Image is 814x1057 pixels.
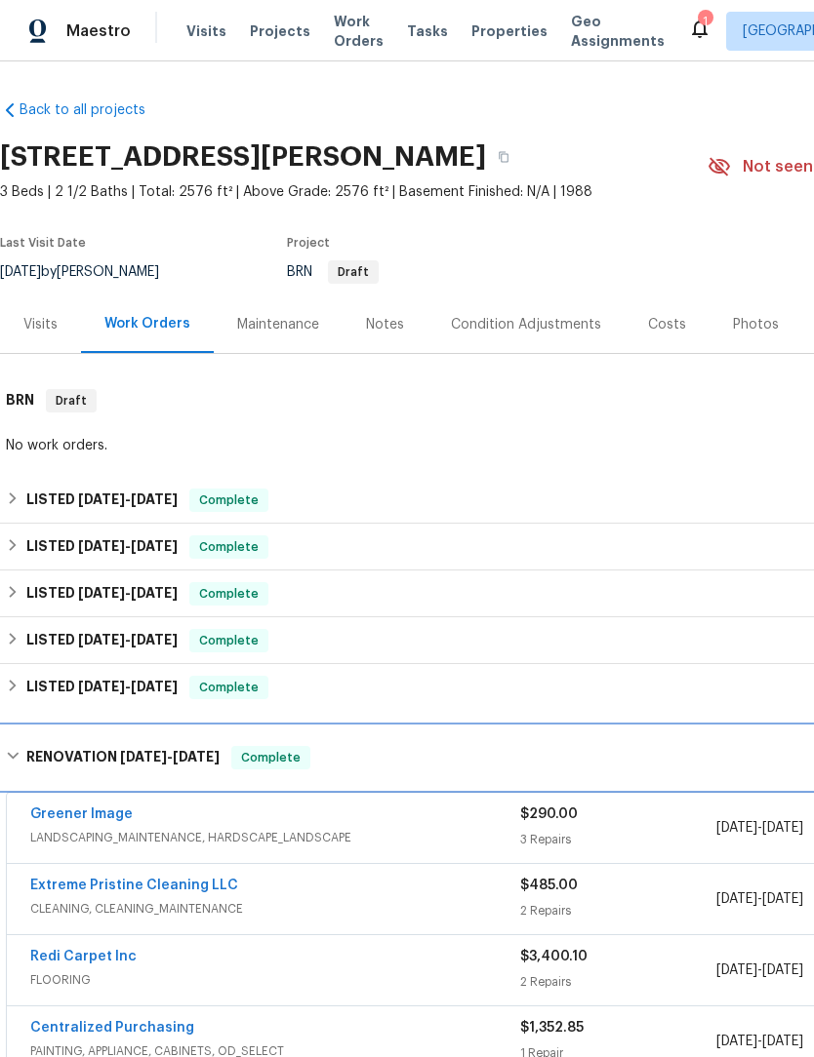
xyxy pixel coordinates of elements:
div: 2 Repairs [520,972,716,992]
span: Complete [191,584,266,604]
span: BRN [287,265,379,279]
span: - [716,818,803,838]
span: [DATE] [78,633,125,646]
span: Project [287,237,330,249]
span: - [716,960,803,980]
h6: LISTED [26,629,178,652]
span: [DATE] [762,821,803,835]
span: Work Orders [334,12,384,51]
span: Visits [186,21,226,41]
span: - [78,586,178,600]
h6: RENOVATION [26,746,220,769]
span: [DATE] [78,586,125,600]
span: Draft [330,266,377,278]
span: $485.00 [520,879,578,892]
span: [DATE] [78,539,125,553]
a: Centralized Purchasing [30,1021,194,1035]
div: 3 Repairs [520,830,716,849]
span: [DATE] [131,539,178,553]
span: [DATE] [131,586,178,600]
span: [DATE] [762,963,803,977]
button: Copy Address [486,139,521,175]
span: $3,400.10 [520,950,588,963]
div: Visits [23,315,58,334]
span: [DATE] [762,1035,803,1048]
h6: LISTED [26,489,178,512]
span: $1,352.85 [520,1021,584,1035]
span: Complete [233,748,308,767]
div: Notes [366,315,404,334]
span: - [78,539,178,553]
div: Condition Adjustments [451,315,601,334]
span: $290.00 [520,807,578,821]
span: Complete [191,631,266,650]
span: Projects [250,21,310,41]
span: - [78,633,178,646]
h6: BRN [6,389,34,412]
span: - [716,889,803,909]
span: Draft [48,391,95,411]
span: [DATE] [131,633,178,646]
span: - [78,680,178,693]
span: Tasks [407,24,448,38]
div: 2 Repairs [520,901,716,920]
span: - [120,750,220,763]
div: Maintenance [237,315,319,334]
span: Complete [191,678,266,697]
span: [DATE] [716,963,757,977]
div: 1 [698,12,712,31]
span: FLOORING [30,970,520,990]
span: [DATE] [131,492,178,506]
span: Geo Assignments [571,12,665,51]
div: Work Orders [104,314,190,333]
span: [DATE] [716,892,757,906]
div: Costs [648,315,686,334]
a: Extreme Pristine Cleaning LLC [30,879,238,892]
span: Complete [191,490,266,510]
span: [DATE] [173,750,220,763]
span: [DATE] [716,1035,757,1048]
h6: LISTED [26,676,178,699]
div: Photos [733,315,779,334]
span: CLEANING, CLEANING_MAINTENANCE [30,899,520,919]
a: Redi Carpet Inc [30,950,137,963]
span: - [716,1032,803,1051]
span: [DATE] [120,750,167,763]
h6: LISTED [26,535,178,559]
span: LANDSCAPING_MAINTENANCE, HARDSCAPE_LANDSCAPE [30,828,520,847]
span: - [78,492,178,506]
h6: LISTED [26,582,178,606]
span: [DATE] [78,492,125,506]
span: [DATE] [78,680,125,693]
span: Complete [191,537,266,557]
span: [DATE] [716,821,757,835]
span: Properties [471,21,548,41]
span: [DATE] [131,680,178,693]
span: Maestro [66,21,131,41]
span: [DATE] [762,892,803,906]
a: Greener Image [30,807,133,821]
